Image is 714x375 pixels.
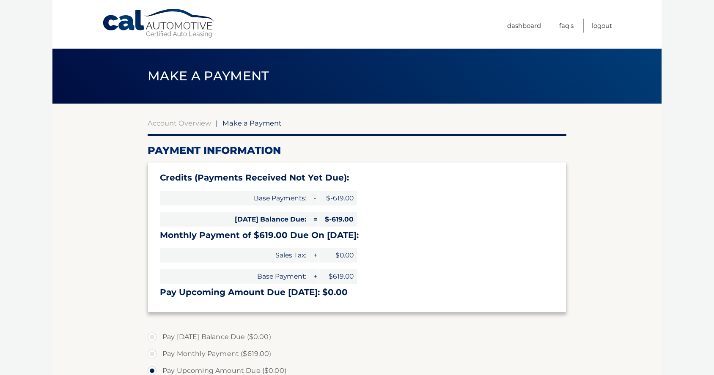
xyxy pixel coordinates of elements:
span: Make a Payment [222,119,282,127]
label: Pay [DATE] Balance Due ($0.00) [148,328,566,345]
span: Make a Payment [148,68,269,84]
span: Sales Tax: [160,248,310,263]
h3: Credits (Payments Received Not Yet Due): [160,172,554,183]
a: Logout [592,19,612,33]
span: $619.00 [319,269,357,284]
a: Account Overview [148,119,211,127]
h3: Pay Upcoming Amount Due [DATE]: $0.00 [160,287,554,298]
span: + [310,269,319,284]
span: Base Payments: [160,191,310,205]
a: Dashboard [507,19,541,33]
span: $-619.00 [319,191,357,205]
h3: Monthly Payment of $619.00 Due On [DATE]: [160,230,554,241]
span: | [216,119,218,127]
label: Pay Monthly Payment ($619.00) [148,345,566,362]
a: Cal Automotive [102,8,216,38]
span: Base Payment: [160,269,310,284]
h2: Payment Information [148,144,566,157]
span: - [310,191,319,205]
a: FAQ's [559,19,574,33]
span: = [310,212,319,227]
span: [DATE] Balance Due: [160,212,310,227]
span: + [310,248,319,263]
span: $0.00 [319,248,357,263]
span: $-619.00 [319,212,357,227]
